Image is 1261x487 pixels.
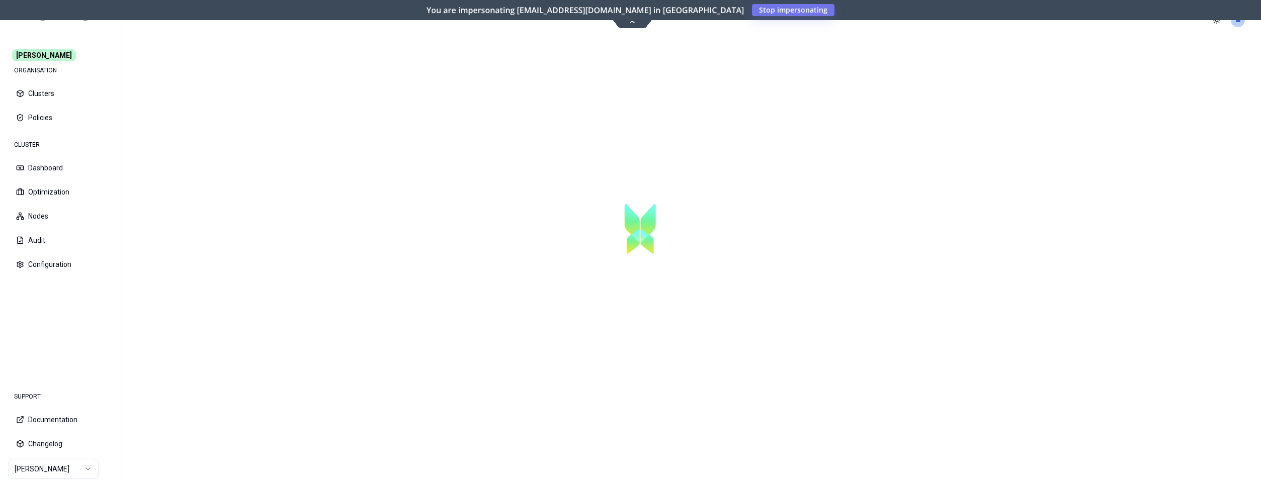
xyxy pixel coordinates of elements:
[8,229,113,251] button: Audit
[12,49,76,61] span: [PERSON_NAME]
[8,205,113,227] button: Nodes
[8,253,113,275] button: Configuration
[8,135,113,155] div: CLUSTER
[8,386,113,407] div: SUPPORT
[8,107,113,129] button: Policies
[8,82,113,105] button: Clusters
[8,181,113,203] button: Optimization
[8,157,113,179] button: Dashboard
[8,409,113,431] button: Documentation
[8,60,113,80] div: ORGANISATION
[8,433,113,455] button: Changelog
